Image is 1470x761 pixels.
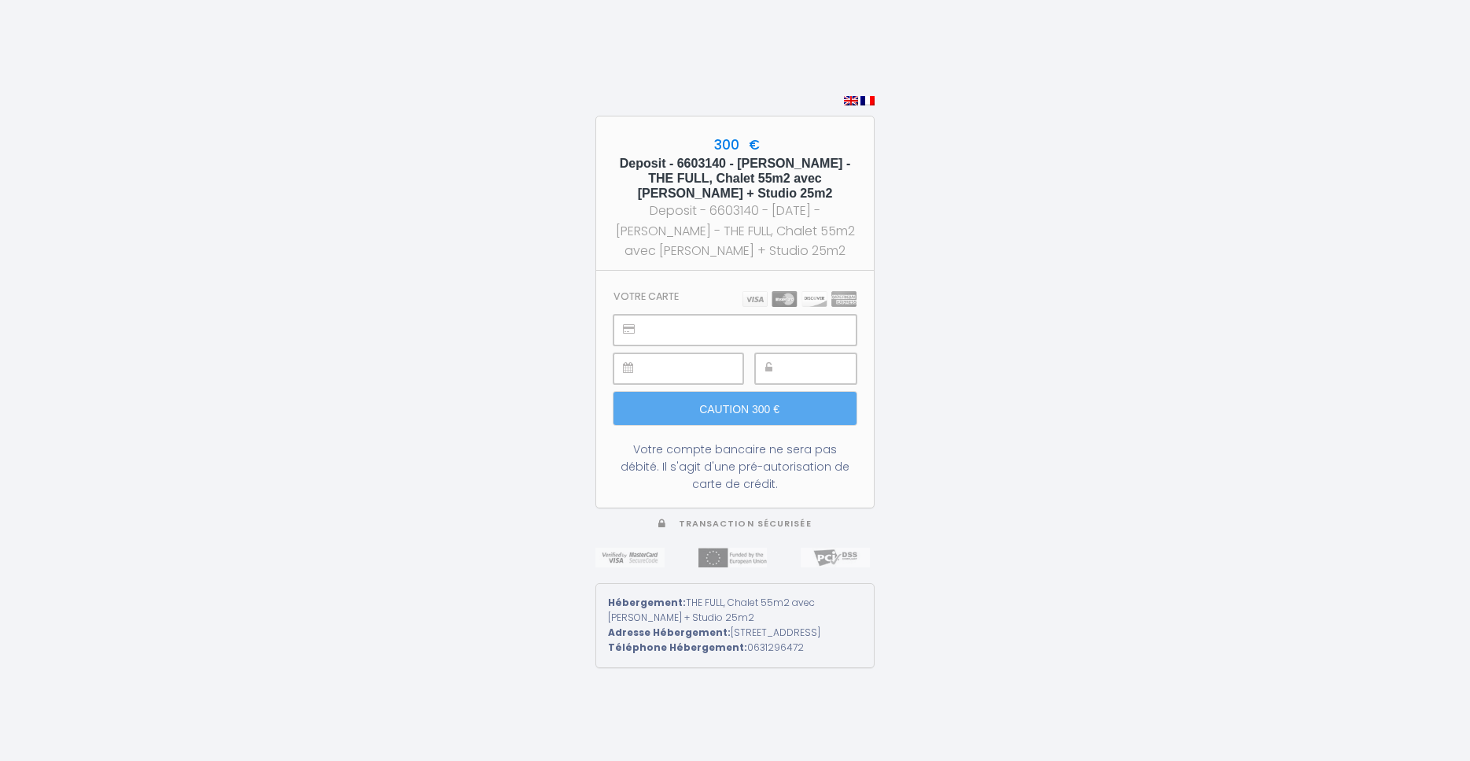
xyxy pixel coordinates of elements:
div: 0631296472 [608,641,862,656]
span: Transaction sécurisée [679,518,812,530]
strong: Adresse Hébergement: [608,626,731,639]
h5: Deposit - 6603140 - [PERSON_NAME] - THE FULL, Chalet 55m2 avec [PERSON_NAME] + Studio 25m2 [610,156,860,201]
span: 300 € [710,135,760,154]
strong: Hébergement: [608,596,686,609]
input: Caution 300 € [613,392,857,425]
h3: Votre carte [613,290,679,302]
iframe: Cadre sécurisé pour la saisie du code de sécurité CVC [790,354,856,383]
img: carts.png [742,291,857,307]
div: [STREET_ADDRESS] [608,626,862,641]
img: en.png [844,96,858,105]
iframe: Cadre sécurisé pour la saisie du numéro de carte [649,316,856,345]
strong: Téléphone Hébergement: [608,641,747,654]
iframe: Cadre sécurisé pour la saisie de la date d'expiration [649,354,742,383]
img: fr.png [860,96,875,105]
div: Votre compte bancaire ne sera pas débité. Il s'agit d'une pré-autorisation de carte de crédit. [613,441,857,493]
div: THE FULL, Chalet 55m2 avec [PERSON_NAME] + Studio 25m2 [608,596,862,626]
div: Deposit - 6603140 - [DATE] - [PERSON_NAME] - THE FULL, Chalet 55m2 avec [PERSON_NAME] + Studio 25m2 [610,201,860,260]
